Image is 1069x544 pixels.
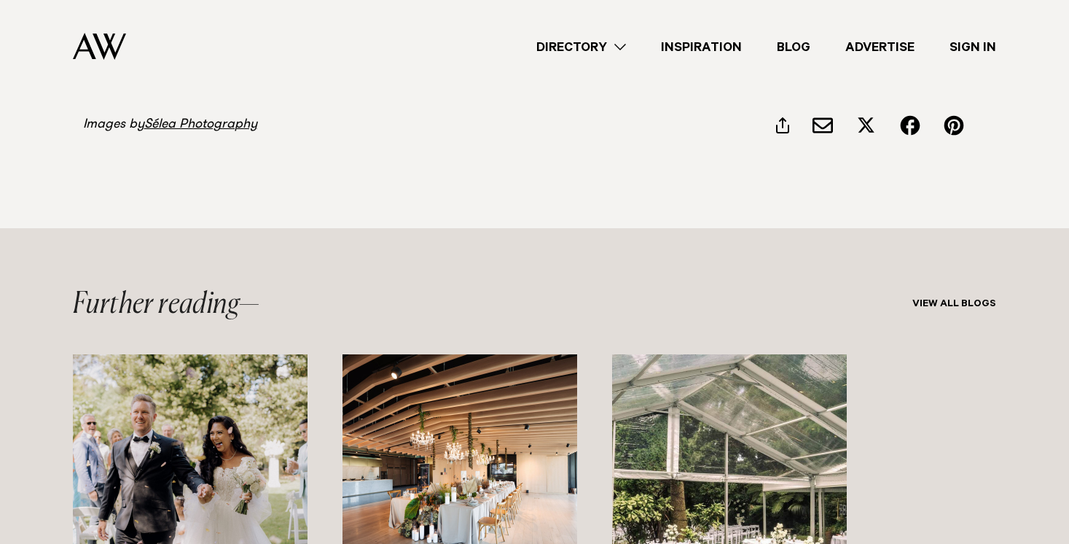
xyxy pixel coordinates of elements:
a: Sign In [932,37,1014,57]
em: Images by [83,118,257,131]
a: View all blogs [912,299,996,311]
img: Auckland Weddings Logo [73,33,126,60]
a: Directory [519,37,643,57]
a: Sélea Photography [144,118,257,131]
a: Blog [759,37,828,57]
h2: Further reading [73,290,259,319]
a: Inspiration [643,37,759,57]
a: Advertise [828,37,932,57]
